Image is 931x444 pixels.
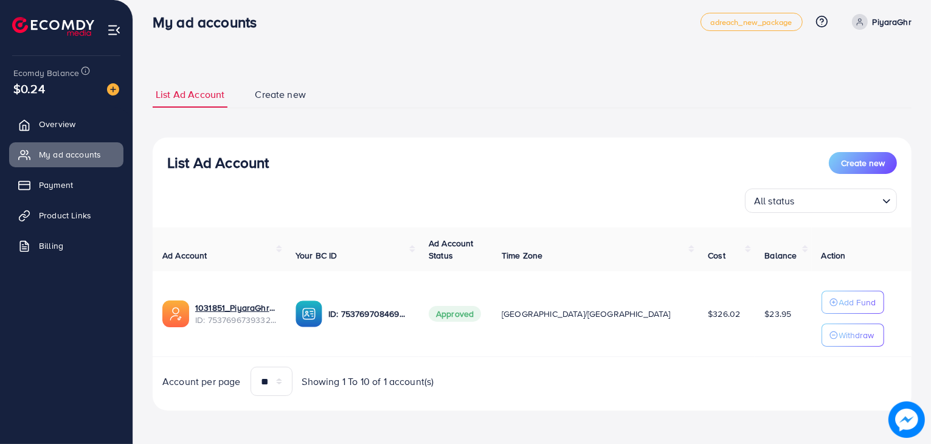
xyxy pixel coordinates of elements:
[752,192,797,210] span: All status
[708,249,725,262] span: Cost
[839,295,876,310] p: Add Fund
[302,375,434,389] span: Showing 1 To 10 of 1 account(s)
[429,306,481,322] span: Approved
[873,15,912,29] p: PiyaraGhr
[255,88,306,102] span: Create new
[701,13,803,31] a: adreach_new_package
[847,14,912,30] a: PiyaraGhr
[39,118,75,130] span: Overview
[429,237,474,262] span: Ad Account Status
[711,18,792,26] span: adreach_new_package
[888,401,925,438] img: image
[107,23,121,37] img: menu
[296,300,322,327] img: ic-ba-acc.ded83a64.svg
[12,17,94,36] img: logo
[13,67,79,79] span: Ecomdy Balance
[502,249,542,262] span: Time Zone
[195,314,276,326] span: ID: 7537696739332096007
[822,324,884,347] button: Withdraw
[195,302,276,314] a: 1031851_PiyaraGhr 001_1755007113263
[39,209,91,221] span: Product Links
[162,300,189,327] img: ic-ads-acc.e4c84228.svg
[328,307,409,321] p: ID: 7537697084699443208
[502,308,671,320] span: [GEOGRAPHIC_DATA]/[GEOGRAPHIC_DATA]
[156,88,224,102] span: List Ad Account
[167,154,269,172] h3: List Ad Account
[39,240,63,252] span: Billing
[9,142,123,167] a: My ad accounts
[798,190,877,210] input: Search for option
[13,80,45,97] span: $0.24
[153,13,266,31] h3: My ad accounts
[296,249,337,262] span: Your BC ID
[162,249,207,262] span: Ad Account
[9,203,123,227] a: Product Links
[9,173,123,197] a: Payment
[9,234,123,258] a: Billing
[107,83,119,95] img: image
[708,308,740,320] span: $326.02
[764,249,797,262] span: Balance
[39,148,101,161] span: My ad accounts
[829,152,897,174] button: Create new
[841,157,885,169] span: Create new
[839,328,874,342] p: Withdraw
[764,308,791,320] span: $23.95
[745,189,897,213] div: Search for option
[9,112,123,136] a: Overview
[39,179,73,191] span: Payment
[162,375,241,389] span: Account per page
[822,291,884,314] button: Add Fund
[822,249,846,262] span: Action
[195,302,276,327] div: <span class='underline'>1031851_PiyaraGhr 001_1755007113263</span></br>7537696739332096007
